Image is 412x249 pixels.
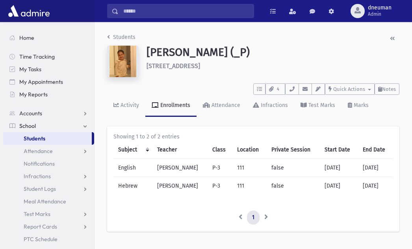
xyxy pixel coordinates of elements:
td: [DATE] [320,177,358,195]
td: [PERSON_NAME] [152,177,208,195]
h1: [PERSON_NAME] (_P) [147,46,399,59]
span: Accounts [19,110,42,117]
td: [DATE] [358,177,393,195]
span: Notes [382,86,396,92]
td: P-3 [208,177,233,195]
a: Infractions [247,95,294,117]
span: Admin [368,11,392,17]
span: Student Logs [24,185,56,192]
td: false [267,177,320,195]
th: Teacher [152,141,208,159]
a: Accounts [3,107,94,120]
span: Test Marks [24,210,50,218]
th: Subject [113,141,152,159]
span: Home [19,34,34,41]
nav: breadcrumb [107,33,135,44]
th: End Date [358,141,393,159]
td: 111 [232,159,267,177]
a: Students [107,34,135,41]
a: School [3,120,94,132]
a: 1 [247,210,260,225]
a: Student Logs [3,183,94,195]
div: Enrollments [159,102,190,109]
a: My Appointments [3,76,94,88]
span: My Appointments [19,78,63,85]
div: Marks [352,102,369,109]
a: My Tasks [3,63,94,76]
span: Notifications [24,160,55,167]
a: Home [3,31,94,44]
span: My Reports [19,91,48,98]
img: 8= [107,46,139,77]
a: Attendance [3,145,94,157]
img: AdmirePro [6,3,52,19]
a: Marks [341,95,375,117]
span: Students [24,135,45,142]
div: Attendance [210,102,240,109]
div: Infractions [259,102,288,109]
th: Start Date [320,141,358,159]
a: Time Tracking [3,50,94,63]
button: Notes [375,83,399,95]
span: Attendance [24,148,53,155]
div: Test Marks [307,102,335,109]
a: PTC Schedule [3,233,94,245]
td: English [113,159,152,177]
button: Quick Actions [325,83,375,95]
span: Infractions [24,173,51,180]
div: Activity [119,102,139,109]
a: Meal Attendance [3,195,94,208]
button: 4 [265,83,285,95]
a: Test Marks [294,95,341,117]
td: P-3 [208,159,233,177]
a: Students [3,132,92,145]
a: Notifications [3,157,94,170]
span: Quick Actions [333,86,365,92]
td: 111 [232,177,267,195]
span: dneuman [368,5,392,11]
span: 4 [275,86,282,93]
span: My Tasks [19,66,41,73]
a: Enrollments [145,95,197,117]
h6: [STREET_ADDRESS] [147,62,399,70]
a: Test Marks [3,208,94,220]
td: [DATE] [358,159,393,177]
a: Attendance [197,95,247,117]
th: Private Session [267,141,320,159]
td: [DATE] [320,159,358,177]
a: Activity [107,95,145,117]
td: Hebrew [113,177,152,195]
a: My Reports [3,88,94,101]
a: Infractions [3,170,94,183]
div: Showing 1 to 2 of 2 entries [113,133,393,141]
th: Class [208,141,233,159]
td: [PERSON_NAME] [152,159,208,177]
a: Report Cards [3,220,94,233]
span: PTC Schedule [24,236,58,243]
span: Meal Attendance [24,198,66,205]
input: Search [119,4,254,18]
td: false [267,159,320,177]
span: Report Cards [24,223,57,230]
span: Time Tracking [19,53,55,60]
th: Location [232,141,267,159]
span: School [19,122,36,129]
